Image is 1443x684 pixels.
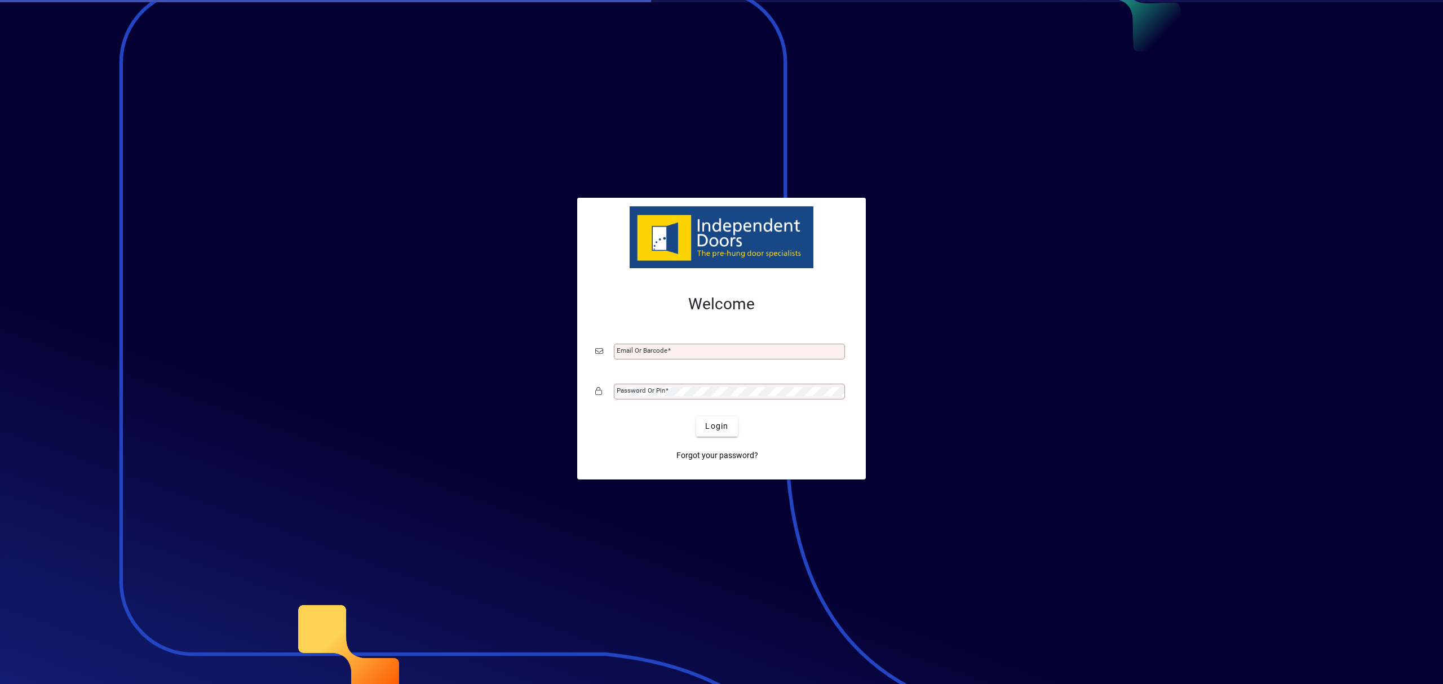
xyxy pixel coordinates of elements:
[672,446,763,466] a: Forgot your password?
[705,420,728,432] span: Login
[617,387,665,394] mat-label: Password or Pin
[696,416,737,437] button: Login
[676,450,758,461] span: Forgot your password?
[617,347,667,354] mat-label: Email or Barcode
[595,295,848,314] h2: Welcome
